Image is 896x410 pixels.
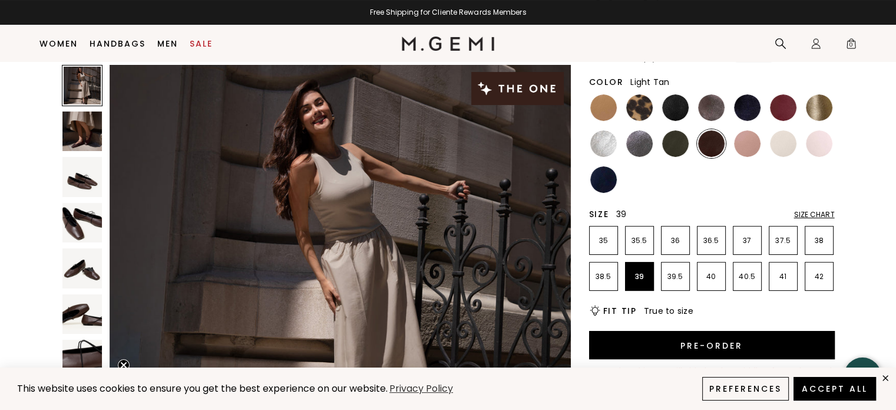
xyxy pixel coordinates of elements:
[630,76,669,88] span: Light Tan
[805,272,833,281] p: 42
[90,39,146,48] a: Handbags
[626,272,653,281] p: 39
[644,305,693,317] span: True to size
[118,359,130,371] button: Close teaser
[590,236,617,245] p: 35
[770,94,796,121] img: Burgundy
[698,94,725,121] img: Cocoa
[402,37,494,51] img: M.Gemi
[157,39,178,48] a: Men
[697,236,725,245] p: 36.5
[662,236,689,245] p: 36
[17,382,388,395] span: This website uses cookies to ensure you get the best experience on our website.
[62,294,103,334] img: The Una
[806,94,832,121] img: Gold
[616,208,627,220] span: 39
[471,72,563,105] img: The One tag
[793,377,876,401] button: Accept All
[589,365,835,389] div: Pre-ordered items will ship by the middle of October and are not eligible for expedited shipping.
[733,272,761,281] p: 40.5
[805,236,833,245] p: 38
[590,130,617,157] img: Silver
[590,94,617,121] img: Light Tan
[769,272,797,281] p: 41
[603,306,637,316] h2: Fit Tip
[769,236,797,245] p: 37.5
[590,166,617,193] img: Navy
[626,130,653,157] img: Gunmetal
[62,157,103,197] img: The Una
[589,209,609,219] h2: Size
[62,248,103,288] img: The Una
[697,272,725,281] p: 40
[794,210,835,219] div: Size Chart
[39,39,78,48] a: Women
[388,382,455,396] a: Privacy Policy (opens in a new tab)
[626,94,653,121] img: Leopard Print
[734,130,761,157] img: Antique Rose
[590,272,617,281] p: 38.5
[770,130,796,157] img: Ecru
[698,130,725,157] img: Chocolate
[806,130,832,157] img: Ballerina Pink
[702,377,789,401] button: Preferences
[589,331,835,359] button: Pre-order
[845,40,857,52] span: 0
[733,236,761,245] p: 37
[589,77,624,87] h2: Color
[662,130,689,157] img: Military
[62,340,103,380] img: The Una
[190,39,213,48] a: Sale
[62,203,103,243] img: The Una
[626,236,653,245] p: 35.5
[662,272,689,281] p: 39.5
[62,111,103,152] img: The Una
[734,94,761,121] img: Midnight Blue
[881,373,890,383] div: close
[662,94,689,121] img: Black
[735,55,771,63] a: Learn more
